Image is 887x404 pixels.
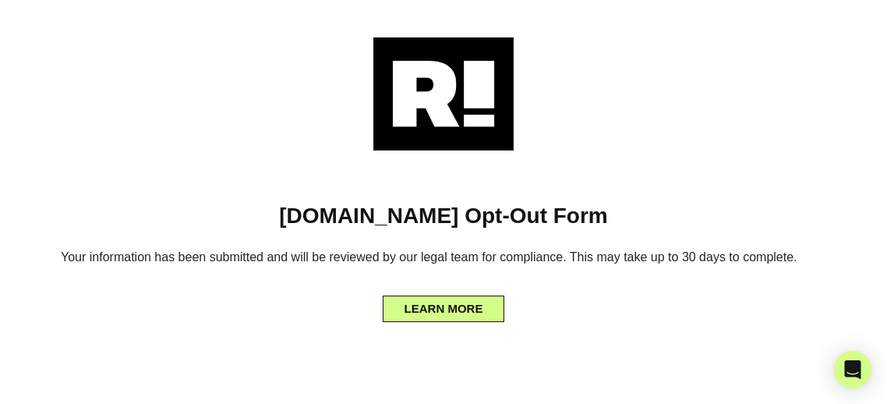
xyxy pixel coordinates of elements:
[834,351,871,388] div: Open Intercom Messenger
[373,37,514,151] img: Retention.com
[383,296,505,322] button: LEARN MORE
[383,299,505,311] a: LEARN MORE
[23,203,864,229] h1: [DOMAIN_NAME] Opt-Out Form
[23,243,864,277] h6: Your information has been submitted and will be reviewed by our legal team for compliance. This m...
